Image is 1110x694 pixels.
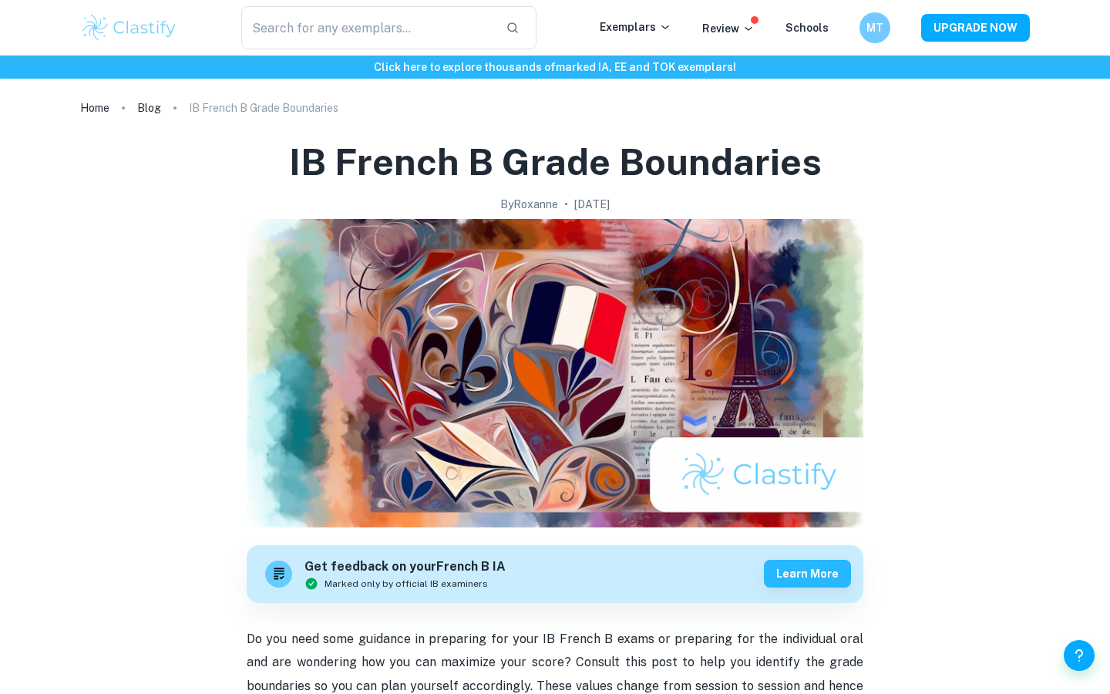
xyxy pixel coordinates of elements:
h6: MT [866,19,884,36]
button: Learn more [764,560,851,588]
span: our score [507,655,563,669]
button: MT [859,12,890,43]
input: Search for any exemplars... [241,6,493,49]
h2: [DATE] [574,196,610,213]
h6: Get feedback on your French B IA [304,558,506,577]
h2: By Roxanne [500,196,558,213]
button: UPGRADE NOW [921,14,1030,42]
img: Clastify logo [80,12,178,43]
a: Get feedback on yourFrench B IAMarked only by official IB examinersLearn more [247,545,863,603]
h6: Click here to explore thousands of marked IA, EE and TOK exemplars ! [3,59,1107,76]
img: IB French B Grade Boundaries cover image [247,219,863,527]
p: • [564,196,568,213]
span: Marked only by official IB examiners [325,577,488,591]
p: Review [702,20,755,37]
button: Help and Feedback [1064,640,1095,671]
a: Schools [785,22,829,34]
h1: IB French B Grade Boundaries [289,137,822,187]
p: IB French B Grade Boundaries [189,99,338,116]
a: Blog [137,97,161,119]
p: Exemplars [600,19,671,35]
a: Home [80,97,109,119]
